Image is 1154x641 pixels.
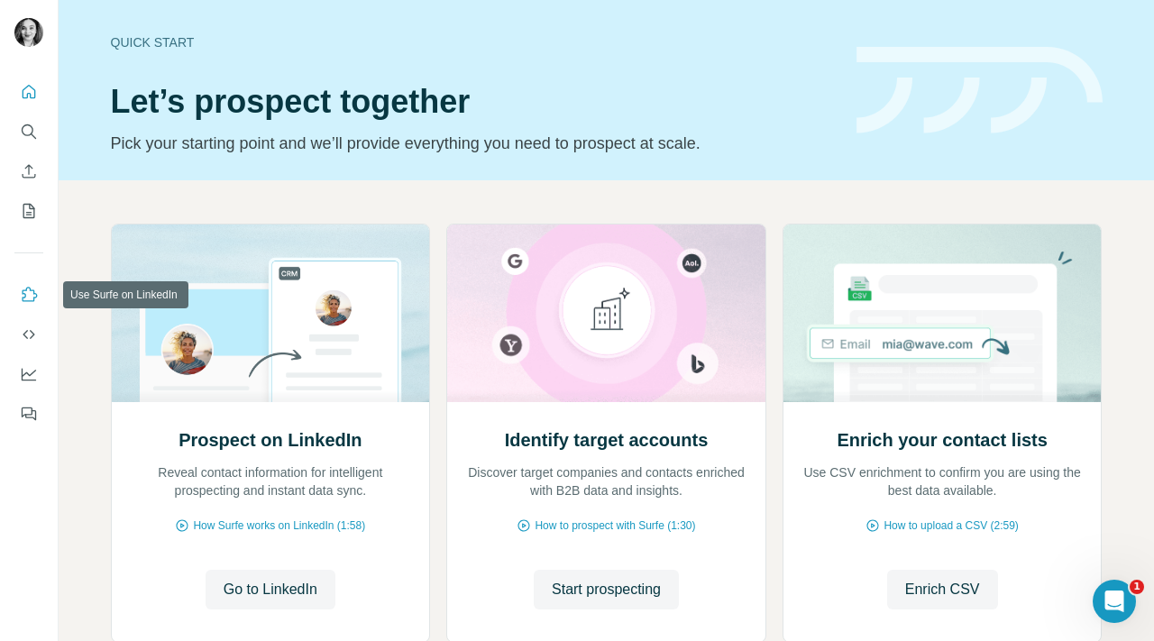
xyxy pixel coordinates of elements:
[14,76,43,108] button: Quick start
[111,224,431,402] img: Prospect on LinkedIn
[111,33,835,51] div: Quick start
[884,517,1018,534] span: How to upload a CSV (2:59)
[14,195,43,227] button: My lists
[801,463,1084,499] p: Use CSV enrichment to confirm you are using the best data available.
[535,517,695,534] span: How to prospect with Surfe (1:30)
[856,47,1103,134] img: banner
[14,155,43,188] button: Enrich CSV
[14,18,43,47] img: Avatar
[14,318,43,351] button: Use Surfe API
[1093,580,1136,623] iframe: Intercom live chat
[446,224,766,402] img: Identify target accounts
[14,115,43,148] button: Search
[552,579,661,600] span: Start prospecting
[837,427,1047,453] h2: Enrich your contact lists
[179,427,362,453] h2: Prospect on LinkedIn
[465,463,747,499] p: Discover target companies and contacts enriched with B2B data and insights.
[505,427,709,453] h2: Identify target accounts
[14,358,43,390] button: Dashboard
[130,463,412,499] p: Reveal contact information for intelligent prospecting and instant data sync.
[887,570,998,609] button: Enrich CSV
[14,279,43,311] button: Use Surfe on LinkedIn
[783,224,1103,402] img: Enrich your contact lists
[905,579,980,600] span: Enrich CSV
[1130,580,1144,594] span: 1
[534,570,679,609] button: Start prospecting
[206,570,335,609] button: Go to LinkedIn
[14,398,43,430] button: Feedback
[193,517,365,534] span: How Surfe works on LinkedIn (1:58)
[111,84,835,120] h1: Let’s prospect together
[111,131,835,156] p: Pick your starting point and we’ll provide everything you need to prospect at scale.
[224,579,317,600] span: Go to LinkedIn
